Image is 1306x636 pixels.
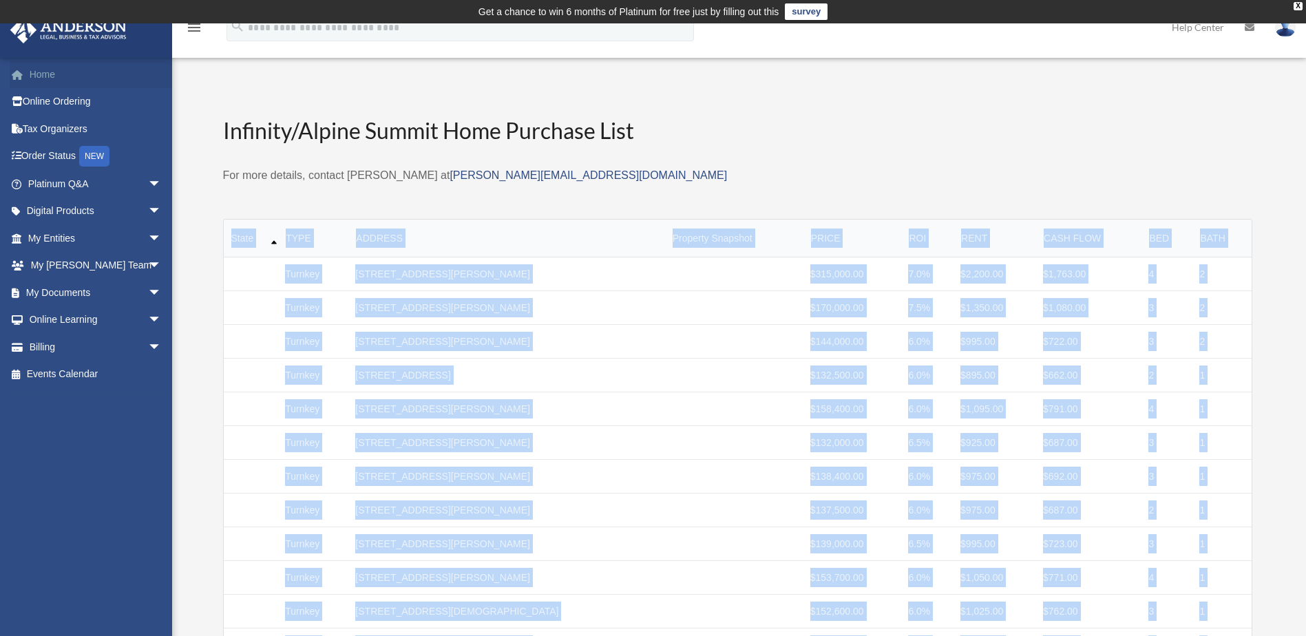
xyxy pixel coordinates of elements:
[478,3,779,20] div: Get a chance to win 6 months of Platinum for free just by filling out this
[1141,459,1192,493] td: 3
[278,257,348,290] td: Turnkey
[1036,459,1141,493] td: $692.00
[803,493,902,527] td: $137,500.00
[278,493,348,527] td: Turnkey
[901,290,954,324] td: 7.5%
[954,594,1036,628] td: $1,025.00
[901,257,954,290] td: 7.0%
[1275,17,1296,37] img: User Pic
[1192,290,1251,324] td: 2
[278,560,348,594] td: Turnkey
[1141,594,1192,628] td: 3
[278,459,348,493] td: Turnkey
[10,224,182,252] a: My Entitiesarrow_drop_down
[224,220,279,257] th: State
[148,306,176,335] span: arrow_drop_down
[901,392,954,425] td: 6.0%
[348,220,664,257] th: ADDRESS
[803,324,902,358] td: $144,000.00
[901,358,954,392] td: 6.0%
[901,493,954,527] td: 6.0%
[665,220,803,257] th: Property Snapshot
[954,527,1036,560] td: $995.00
[450,169,727,181] a: [PERSON_NAME][EMAIL_ADDRESS][DOMAIN_NAME]
[348,324,664,358] td: [STREET_ADDRESS][PERSON_NAME]
[954,257,1036,290] td: $2,200.00
[1141,493,1192,527] td: 2
[1036,493,1141,527] td: $687.00
[10,361,182,388] a: Events Calendar
[803,459,902,493] td: $138,400.00
[1036,425,1141,459] td: $687.00
[1036,324,1141,358] td: $722.00
[148,252,176,280] span: arrow_drop_down
[1192,324,1251,358] td: 2
[901,527,954,560] td: 6.5%
[348,493,664,527] td: [STREET_ADDRESS][PERSON_NAME]
[348,358,664,392] td: [STREET_ADDRESS]
[348,527,664,560] td: [STREET_ADDRESS][PERSON_NAME]
[278,527,348,560] td: Turnkey
[1036,527,1141,560] td: $723.00
[1036,220,1141,257] th: CASH FLOW
[1036,290,1141,324] td: $1,080.00
[348,425,664,459] td: [STREET_ADDRESS][PERSON_NAME]
[10,279,182,306] a: My Documentsarrow_drop_down
[1036,257,1141,290] td: $1,763.00
[278,392,348,425] td: Turnkey
[278,220,348,257] th: TYPE
[148,279,176,307] span: arrow_drop_down
[148,198,176,226] span: arrow_drop_down
[10,88,182,116] a: Online Ordering
[1141,425,1192,459] td: 3
[954,392,1036,425] td: $1,095.00
[1036,392,1141,425] td: $791.00
[6,17,131,43] img: Anderson Advisors Platinum Portal
[348,594,664,628] td: [STREET_ADDRESS][DEMOGRAPHIC_DATA]
[785,3,828,20] a: survey
[1192,459,1251,493] td: 1
[803,527,902,560] td: $139,000.00
[901,324,954,358] td: 6.0%
[1036,560,1141,594] td: $771.00
[1192,425,1251,459] td: 1
[1192,358,1251,392] td: 1
[79,146,109,167] div: NEW
[10,142,182,171] a: Order StatusNEW
[901,459,954,493] td: 6.0%
[148,170,176,198] span: arrow_drop_down
[348,257,664,290] td: [STREET_ADDRESS][PERSON_NAME]
[278,594,348,628] td: Turnkey
[803,560,902,594] td: $153,700.00
[1141,220,1192,257] th: BED
[1141,560,1192,594] td: 4
[954,425,1036,459] td: $925.00
[1192,493,1251,527] td: 1
[10,306,182,334] a: Online Learningarrow_drop_down
[1141,257,1192,290] td: 4
[186,19,202,36] i: menu
[10,333,182,361] a: Billingarrow_drop_down
[901,594,954,628] td: 6.0%
[803,220,902,257] th: PRICE
[10,252,182,279] a: My [PERSON_NAME] Teamarrow_drop_down
[954,324,1036,358] td: $995.00
[348,392,664,425] td: [STREET_ADDRESS][PERSON_NAME]
[954,290,1036,324] td: $1,350.00
[1036,594,1141,628] td: $762.00
[278,358,348,392] td: Turnkey
[1141,324,1192,358] td: 3
[10,170,182,198] a: Platinum Q&Aarrow_drop_down
[348,560,664,594] td: [STREET_ADDRESS][PERSON_NAME]
[1141,392,1192,425] td: 4
[1141,527,1192,560] td: 3
[1141,358,1192,392] td: 2
[186,24,202,36] a: menu
[803,392,902,425] td: $158,400.00
[1141,290,1192,324] td: 3
[803,290,902,324] td: $170,000.00
[954,358,1036,392] td: $895.00
[803,425,902,459] td: $132,000.00
[1036,358,1141,392] td: $662.00
[230,19,245,34] i: search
